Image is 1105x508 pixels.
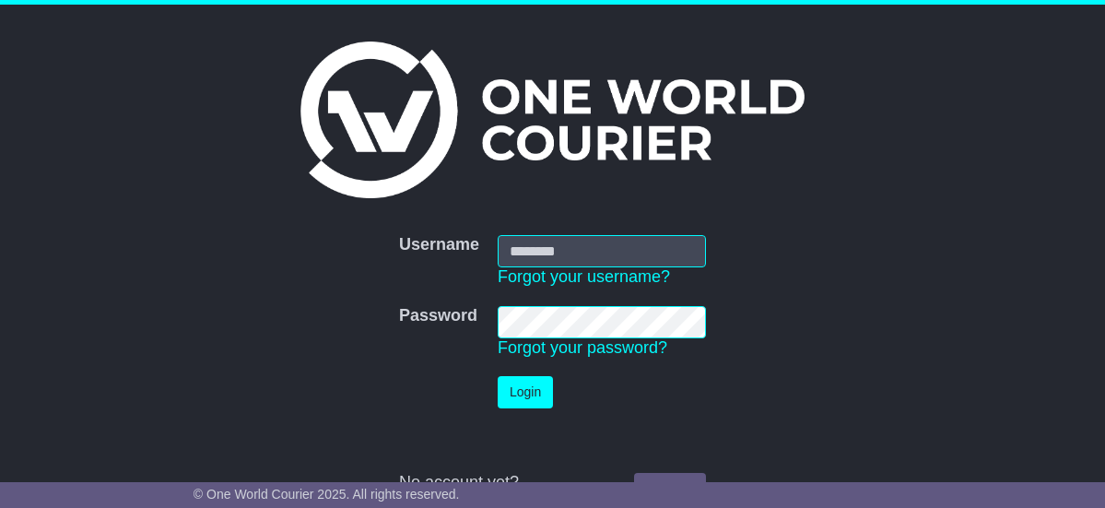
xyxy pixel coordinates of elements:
[300,41,804,198] img: One World
[498,376,553,408] button: Login
[498,267,670,286] a: Forgot your username?
[399,235,479,255] label: Username
[634,473,706,505] a: Register
[399,306,477,326] label: Password
[498,338,667,357] a: Forgot your password?
[399,473,706,493] div: No account yet?
[194,487,460,502] span: © One World Courier 2025. All rights reserved.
